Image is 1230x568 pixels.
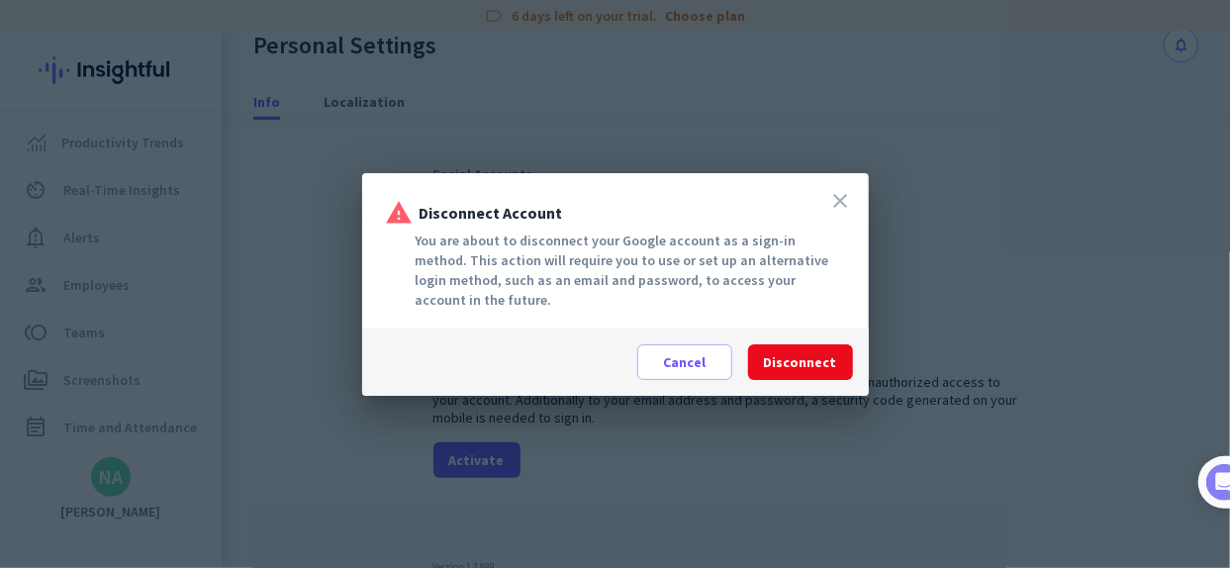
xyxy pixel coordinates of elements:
div: You are about to disconnect your Google account as a sign-in method. This action will require you... [386,231,845,310]
span: Disconnect Account [420,205,563,221]
span: Cancel [663,352,706,372]
span: Disconnect [764,352,837,372]
button: Cancel [637,344,732,380]
button: Disconnect [748,344,853,380]
i: close [829,189,853,213]
i: warning [386,199,414,227]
